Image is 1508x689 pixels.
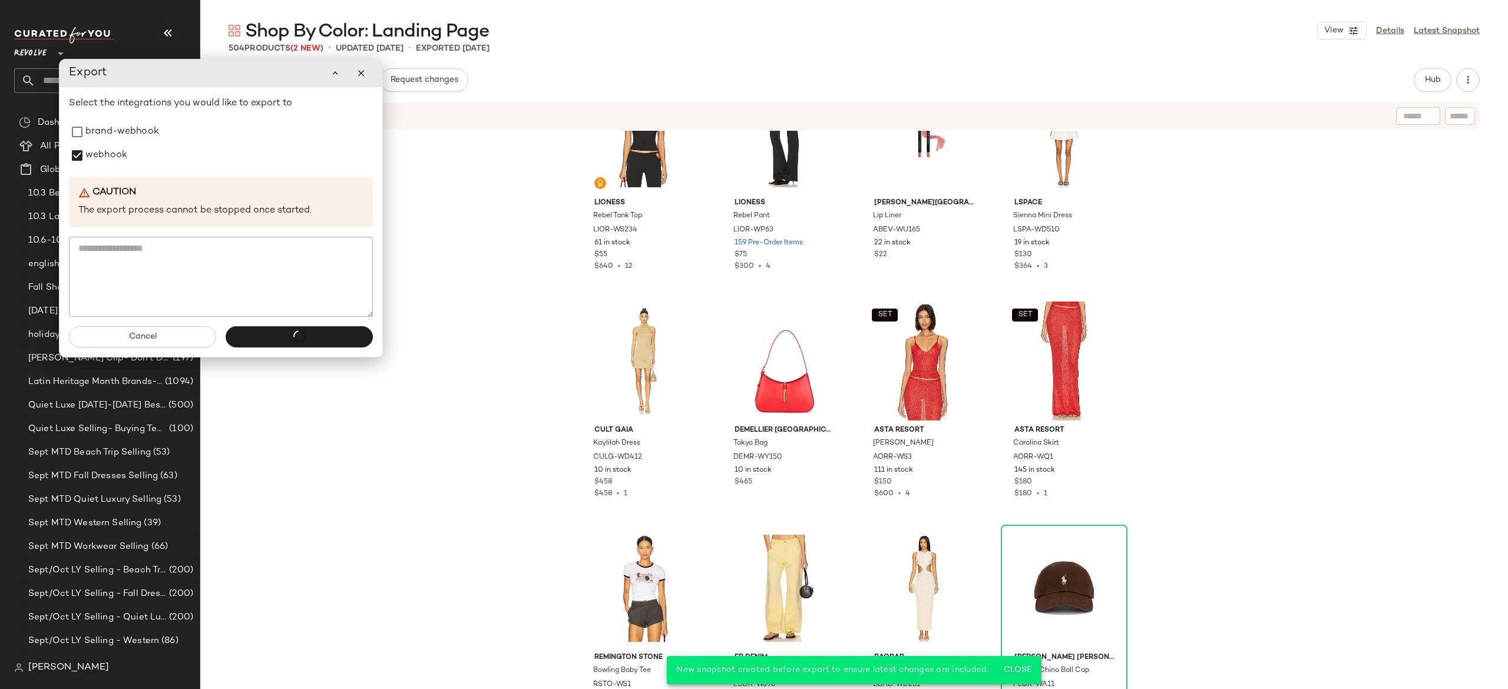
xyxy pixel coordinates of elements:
[1317,22,1367,39] button: View
[766,263,770,270] span: 4
[597,180,604,187] img: svg%3e
[735,477,752,488] span: $465
[1014,425,1114,436] span: ASTA RESORT
[874,238,911,249] span: 22 in stock
[28,328,95,342] span: holiday dresses
[1414,25,1480,37] a: Latest Snapshot
[1013,211,1072,221] span: Sienna Mini Dress
[28,375,163,389] span: Latin Heritage Month Brands- DO NOT DELETE
[625,263,633,270] span: 12
[161,493,181,506] span: (53)
[1414,68,1451,92] button: Hub
[28,611,167,624] span: Sept/Oct LY Selling - Quiet Luxe
[38,116,84,130] span: Dashboard
[28,210,169,224] span: 10.3 Last 60 Days Dresses Selling
[874,465,913,476] span: 111 in stock
[28,661,109,675] span: [PERSON_NAME]
[159,634,178,648] span: (86)
[78,204,363,218] p: The export process cannot be stopped once started.
[28,234,134,247] span: 10.6-10.10 AM Newness
[14,27,114,44] img: cfy_white_logo.C9jOOHJF.svg
[594,263,613,270] span: $640
[336,42,404,55] p: updated [DATE]
[167,564,193,577] span: (200)
[28,399,166,412] span: Quiet Luxe [DATE]-[DATE] Best Sellers
[40,140,92,153] span: All Products
[613,263,625,270] span: •
[735,198,834,208] span: LIONESS
[328,41,331,55] span: •
[873,225,920,236] span: ABEV-WU165
[1003,665,1032,675] span: Close
[1014,465,1055,476] span: 145 in stock
[894,490,905,498] span: •
[1032,263,1044,270] span: •
[28,564,167,577] span: Sept/Oct LY Selling - Beach Trip
[725,302,844,420] img: DEMR-WY150_V1.jpg
[725,529,844,648] img: EBDR-WJ96_V1.jpg
[1044,263,1048,270] span: 3
[873,211,901,221] span: Lip Liner
[14,40,47,61] span: Revolve
[594,250,607,260] span: $55
[158,469,177,483] span: (63)
[167,611,193,624] span: (200)
[594,198,694,208] span: LIONESS
[40,163,117,177] span: Global Clipboards
[229,42,323,55] div: Products
[1005,302,1123,420] img: AORR-WQ1_V1.jpg
[735,263,754,270] span: $300
[229,25,240,37] img: svg%3e
[1014,490,1032,498] span: $180
[1014,198,1114,208] span: LSPACE
[593,225,637,236] span: LIOR-WS234
[1014,250,1032,260] span: $130
[28,469,158,483] span: Sept MTD Fall Dresses Selling
[28,304,124,318] span: [DATE] LY Best Sellers
[585,529,703,648] img: RSTO-WS1_V1.jpg
[1424,75,1441,85] span: Hub
[735,652,834,663] span: EB Denim
[245,20,489,44] span: Shop By Color: Landing Page
[1014,238,1050,249] span: 19 in stock
[149,540,168,554] span: (66)
[28,493,161,506] span: Sept MTD Quiet Luxury Selling
[14,663,24,673] img: svg%3e
[735,238,803,249] span: 159 Pre-Order Items
[408,41,411,55] span: •
[390,75,458,85] span: Request changes
[1376,25,1404,37] a: Details
[28,587,167,601] span: Sept/Oct LY Selling - Fall Dresses
[874,652,974,663] span: Baobab
[1014,652,1114,663] span: [PERSON_NAME] [PERSON_NAME]
[733,452,782,463] span: DEMR-WY150
[865,302,983,420] img: AORR-WS3_V1.jpg
[593,452,642,463] span: CULG-WD412
[166,399,193,412] span: (500)
[141,516,161,530] span: (39)
[865,529,983,648] img: BBAB-WD251_V1.jpg
[151,446,170,459] span: (53)
[594,477,612,488] span: $458
[167,422,193,436] span: (100)
[28,352,170,365] span: [PERSON_NAME] Clip- Don't Delete
[594,238,630,249] span: 61 in stock
[754,263,766,270] span: •
[28,281,142,294] span: Fall Shop Selling 9.8. - 9.21
[735,465,772,476] span: 10 in stock
[1032,490,1044,498] span: •
[28,257,114,271] span: english countryside
[28,540,149,554] span: Sept MTD Workwear Selling
[1324,26,1344,35] span: View
[874,425,974,436] span: ASTA RESORT
[594,652,694,663] span: Remington Stone
[229,44,244,53] span: 504
[612,490,624,498] span: •
[28,187,100,200] span: 10.3 Best Sellers
[585,302,703,420] img: CULG-WD412_V1.jpg
[1005,529,1123,648] img: PLOR-WA11_V1.jpg
[733,225,773,236] span: LIOR-WP63
[593,438,640,449] span: Kaylilah Dress
[874,198,974,208] span: [PERSON_NAME][GEOGRAPHIC_DATA]
[594,465,631,476] span: 10 in stock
